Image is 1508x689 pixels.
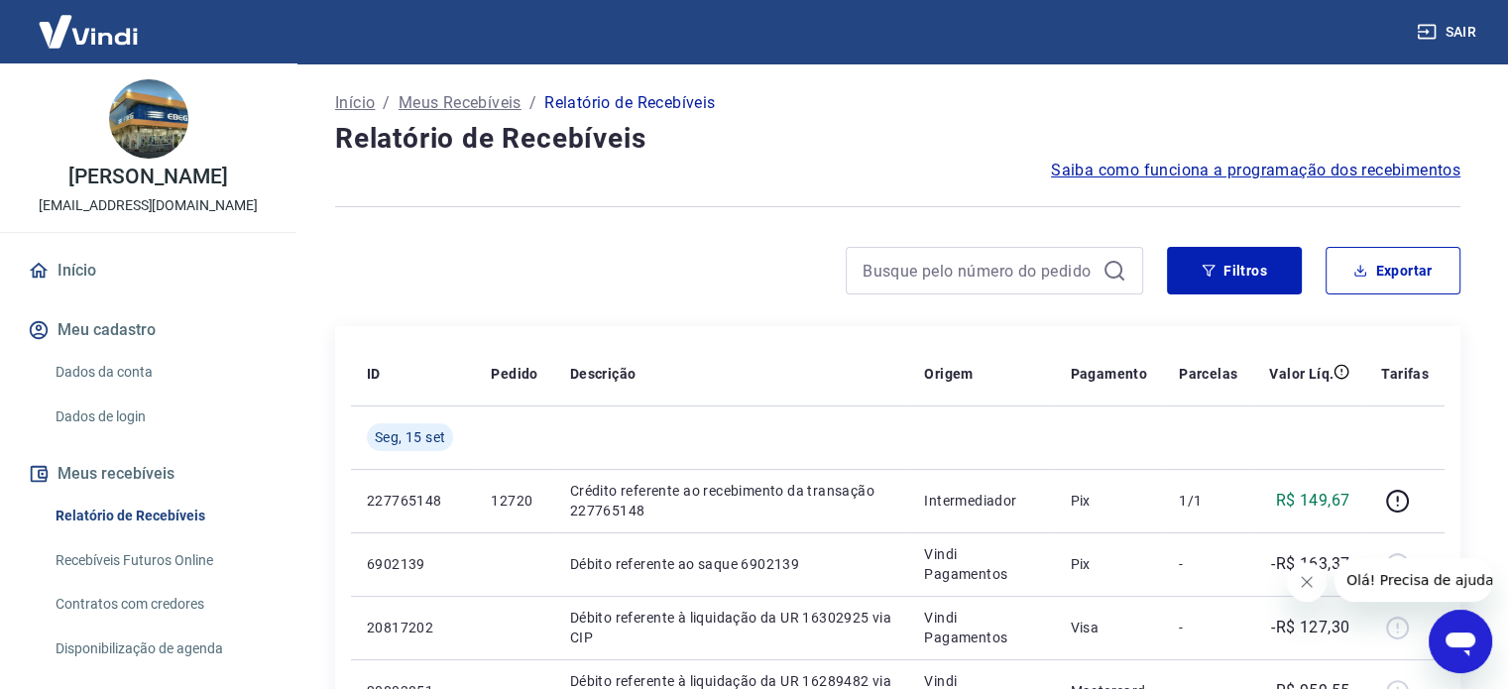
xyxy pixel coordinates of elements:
p: Vindi Pagamentos [924,608,1038,647]
p: Débito referente à liquidação da UR 16302925 via CIP [570,608,893,647]
a: Dados da conta [48,352,273,393]
span: Olá! Precisa de ajuda? [12,14,167,30]
a: Relatório de Recebíveis [48,496,273,536]
p: / [529,91,536,115]
p: R$ 149,67 [1276,489,1350,513]
span: Seg, 15 set [375,427,445,447]
a: Recebíveis Futuros Online [48,540,273,581]
p: Pedido [491,364,537,384]
button: Exportar [1326,247,1460,294]
a: Dados de login [48,397,273,437]
button: Filtros [1167,247,1302,294]
p: / [383,91,390,115]
p: Pix [1070,491,1147,511]
p: 6902139 [367,554,459,574]
a: Meus Recebíveis [399,91,522,115]
a: Saiba como funciona a programação dos recebimentos [1051,159,1460,182]
button: Sair [1413,14,1484,51]
p: ID [367,364,381,384]
p: Origem [924,364,973,384]
p: Pagamento [1070,364,1147,384]
iframe: Mensagem da empresa [1334,558,1492,602]
a: Início [24,249,273,292]
p: 1/1 [1179,491,1237,511]
p: 20817202 [367,618,459,637]
img: Vindi [24,1,153,61]
p: Parcelas [1179,364,1237,384]
p: Visa [1070,618,1147,637]
p: Pix [1070,554,1147,574]
a: Início [335,91,375,115]
p: -R$ 163,37 [1271,552,1349,576]
p: - [1179,618,1237,637]
p: Tarifas [1381,364,1429,384]
p: Vindi Pagamentos [924,544,1038,584]
p: 227765148 [367,491,459,511]
iframe: Fechar mensagem [1287,562,1327,602]
p: Crédito referente ao recebimento da transação 227765148 [570,481,893,520]
p: Valor Líq. [1269,364,1334,384]
a: Contratos com credores [48,584,273,625]
h4: Relatório de Recebíveis [335,119,1460,159]
p: -R$ 127,30 [1271,616,1349,639]
img: 25cb0f7b-aa61-4434-9177-116d2142747f.jpeg [109,79,188,159]
p: Débito referente ao saque 6902139 [570,554,893,574]
p: Relatório de Recebíveis [544,91,715,115]
button: Meu cadastro [24,308,273,352]
input: Busque pelo número do pedido [863,256,1095,286]
button: Meus recebíveis [24,452,273,496]
p: [PERSON_NAME] [68,167,227,187]
p: Descrição [570,364,637,384]
p: [EMAIL_ADDRESS][DOMAIN_NAME] [39,195,258,216]
p: - [1179,554,1237,574]
p: 12720 [491,491,537,511]
iframe: Botão para abrir a janela de mensagens [1429,610,1492,673]
p: Intermediador [924,491,1038,511]
a: Disponibilização de agenda [48,629,273,669]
